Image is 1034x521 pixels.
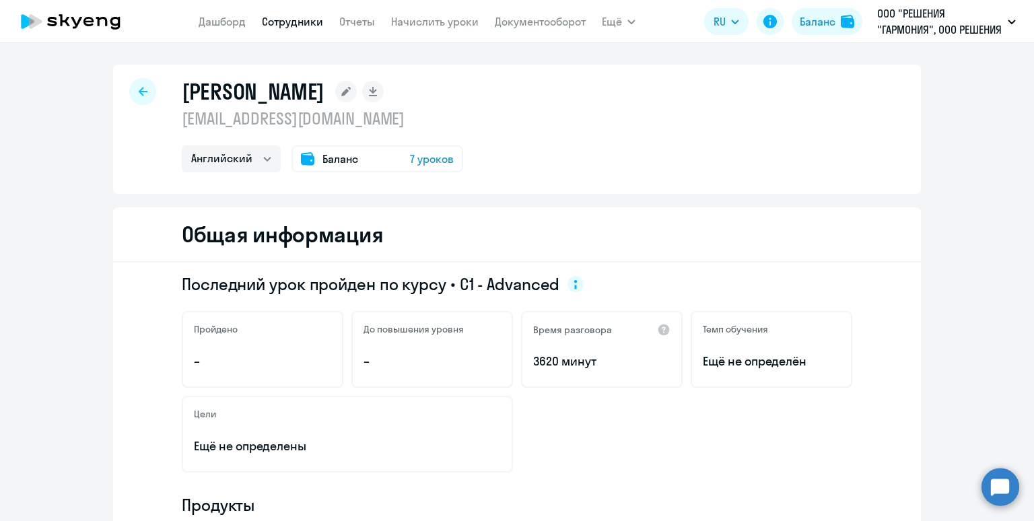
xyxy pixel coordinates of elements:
[792,8,862,35] button: Балансbalance
[410,151,454,167] span: 7 уроков
[194,353,331,370] p: –
[704,8,749,35] button: RU
[364,353,501,370] p: –
[533,353,670,370] p: 3620 минут
[703,353,840,370] span: Ещё не определён
[182,221,383,248] h2: Общая информация
[339,15,375,28] a: Отчеты
[703,323,768,335] h5: Темп обучения
[800,13,835,30] div: Баланс
[194,438,501,455] p: Ещё не определены
[194,323,238,335] h5: Пройдено
[870,5,1023,38] button: ООО "РЕШЕНИЯ "ГАРМОНИЯ", ООО РЕШЕНИЯ ГАРМОНИЯ
[602,13,622,30] span: Ещё
[364,323,464,335] h5: До повышения уровня
[391,15,479,28] a: Начислить уроки
[182,494,852,516] h4: Продукты
[182,78,324,105] h1: [PERSON_NAME]
[194,408,216,420] h5: Цели
[877,5,1002,38] p: ООО "РЕШЕНИЯ "ГАРМОНИЯ", ООО РЕШЕНИЯ ГАРМОНИЯ
[182,108,463,129] p: [EMAIL_ADDRESS][DOMAIN_NAME]
[714,13,726,30] span: RU
[322,151,358,167] span: Баланс
[495,15,586,28] a: Документооборот
[533,324,612,336] h5: Время разговора
[602,8,635,35] button: Ещё
[262,15,323,28] a: Сотрудники
[182,273,559,295] span: Последний урок пройден по курсу • C1 - Advanced
[841,15,854,28] img: balance
[199,15,246,28] a: Дашборд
